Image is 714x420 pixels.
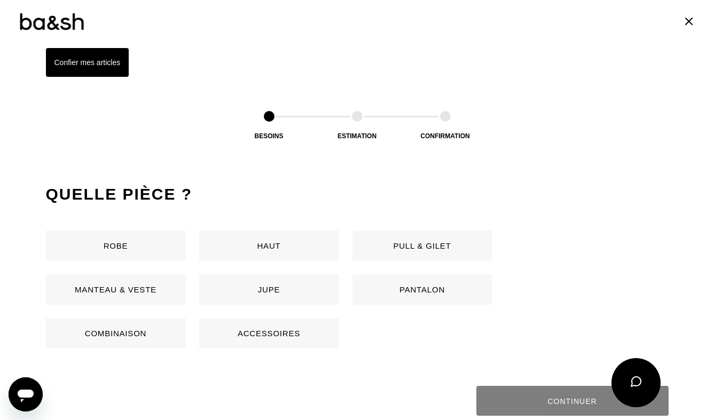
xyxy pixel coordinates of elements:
[476,386,669,416] button: Continuer
[216,132,323,140] div: Besoins
[199,274,339,305] button: Jupe
[19,12,84,31] img: Logo ba&sh by Tilli
[46,318,186,348] button: Combinaison
[46,184,669,205] h2: Quelle pièce ?
[46,274,186,305] button: Manteau & Veste
[304,132,411,140] div: Estimation
[46,48,129,77] button: Confier mes articles
[199,318,339,348] button: Accessoires
[352,231,492,261] button: Pull & gilet
[9,377,43,411] iframe: Bouton de lancement de la fenêtre de messagerie
[352,274,492,305] button: Pantalon
[392,132,499,140] div: Confirmation
[199,231,339,261] button: Haut
[46,231,186,261] button: Robe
